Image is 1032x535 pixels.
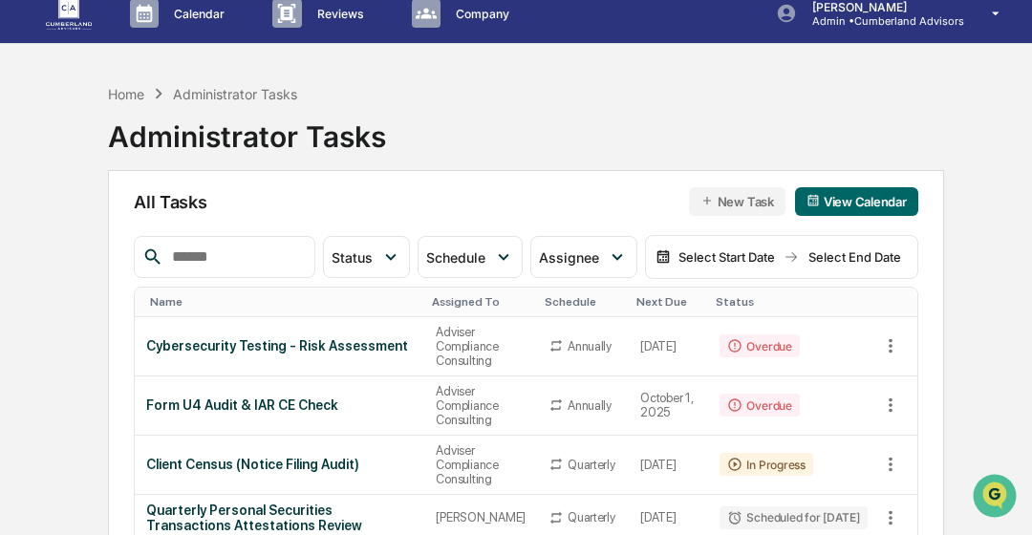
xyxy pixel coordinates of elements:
[636,295,700,309] div: Toggle SortBy
[135,322,231,337] a: Powered byPylon
[797,14,964,28] p: Admin • Cumberland Advisors
[19,145,54,180] img: 1746055101610-c473b297-6a78-478c-a979-82029cc54cd1
[436,443,526,486] div: Adviser Compliance Consulting
[108,86,144,102] div: Home
[971,472,1022,524] iframe: Open customer support
[146,397,413,413] div: Form U4 Audit & IAR CE Check
[568,398,612,413] div: Annually
[441,7,519,21] p: Company
[108,104,386,154] div: Administrator Tasks
[65,145,313,164] div: Start new chat
[146,338,413,353] div: Cybersecurity Testing - Risk Assessment
[190,323,231,337] span: Pylon
[159,7,234,21] p: Calendar
[11,268,128,303] a: 🔎Data Lookup
[150,295,417,309] div: Toggle SortBy
[720,334,799,357] div: Overdue
[545,295,621,309] div: Toggle SortBy
[19,39,348,70] p: How can we help?
[803,249,908,265] div: Select End Date
[158,240,237,259] span: Attestations
[568,458,615,472] div: Quarterly
[38,240,123,259] span: Preclearance
[675,249,780,265] div: Select Start Date
[146,457,413,472] div: Client Census (Notice Filing Audit)
[720,506,867,529] div: Scheduled for [DATE]
[426,249,485,266] span: Schedule
[325,151,348,174] button: Start new chat
[716,295,871,309] div: Toggle SortBy
[436,384,526,427] div: Adviser Compliance Consulting
[134,192,206,212] span: All Tasks
[11,232,131,267] a: 🖐️Preclearance
[173,86,297,102] div: Administrator Tasks
[795,187,918,216] button: View Calendar
[879,295,917,309] div: Toggle SortBy
[38,276,120,295] span: Data Lookup
[436,510,526,524] div: [PERSON_NAME]
[19,242,34,257] div: 🖐️
[131,232,245,267] a: 🗄️Attestations
[568,510,615,524] div: Quarterly
[720,394,799,417] div: Overdue
[65,164,242,180] div: We're available if you need us!
[720,453,812,476] div: In Progress
[629,436,708,495] td: [DATE]
[629,317,708,376] td: [DATE]
[332,249,373,266] span: Status
[302,7,374,21] p: Reviews
[432,295,529,309] div: Toggle SortBy
[689,187,785,216] button: New Task
[539,249,599,266] span: Assignee
[629,376,708,436] td: October 1, 2025
[784,249,799,265] img: arrow right
[139,242,154,257] div: 🗄️
[19,278,34,293] div: 🔎
[656,249,671,265] img: calendar
[146,503,413,533] div: Quarterly Personal Securities Transactions Attestations Review
[436,325,526,368] div: Adviser Compliance Consulting
[806,194,820,207] img: calendar
[568,339,612,353] div: Annually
